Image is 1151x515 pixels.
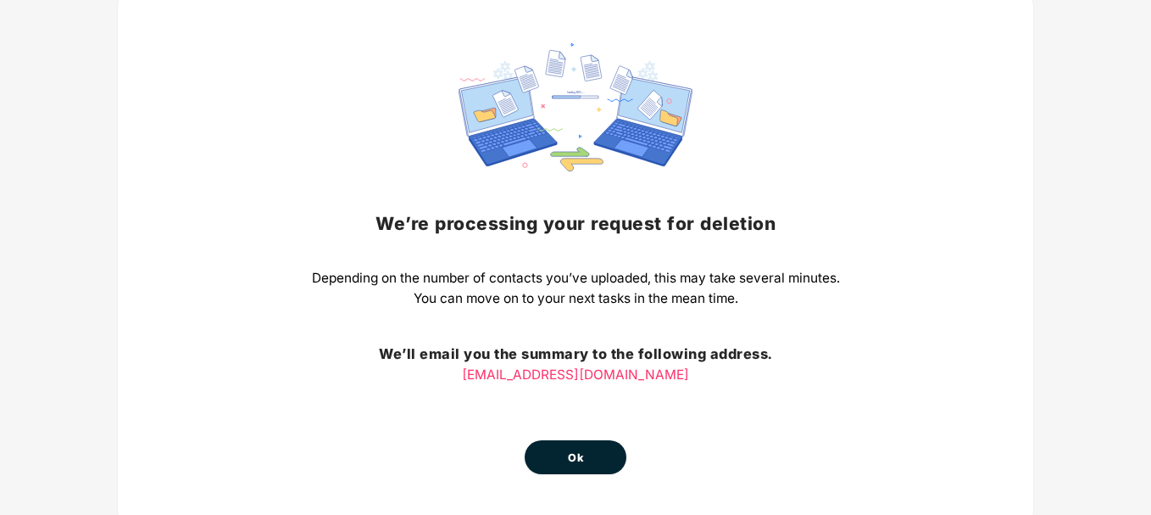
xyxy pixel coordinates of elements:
[312,365,840,385] p: [EMAIL_ADDRESS][DOMAIN_NAME]
[312,344,840,366] h3: We’ll email you the summary to the following address.
[525,440,626,474] button: Ok
[459,43,692,171] img: svg+xml;base64,PHN2ZyBpZD0iRGF0YV9zeW5jaW5nIiB4bWxucz0iaHR0cDovL3d3dy53My5vcmcvMjAwMC9zdmciIHdpZH...
[312,288,840,309] p: You can move on to your next tasks in the mean time.
[312,268,840,288] p: Depending on the number of contacts you’ve uploaded, this may take several minutes.
[312,210,840,238] h2: We’re processing your request for deletion
[568,450,583,467] span: Ok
